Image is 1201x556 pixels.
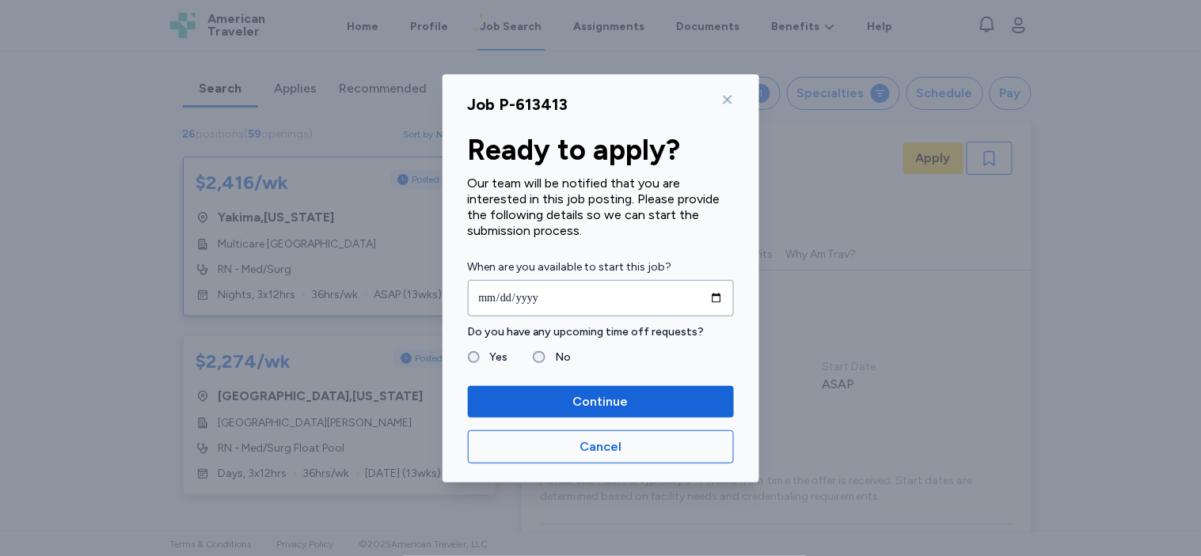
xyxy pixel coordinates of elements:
div: Ready to apply? [468,134,734,166]
span: Cancel [580,437,621,456]
button: Cancel [468,430,734,463]
span: Continue [573,392,629,411]
div: Our team will be notified that you are interested in this job posting. Please provide the followi... [468,176,734,239]
label: When are you available to start this job? [468,258,734,277]
button: Continue [468,386,734,418]
label: No [545,348,571,367]
label: Yes [480,348,507,367]
div: Job P-613413 [468,93,568,115]
label: Do you have any upcoming time off requests? [468,323,734,342]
